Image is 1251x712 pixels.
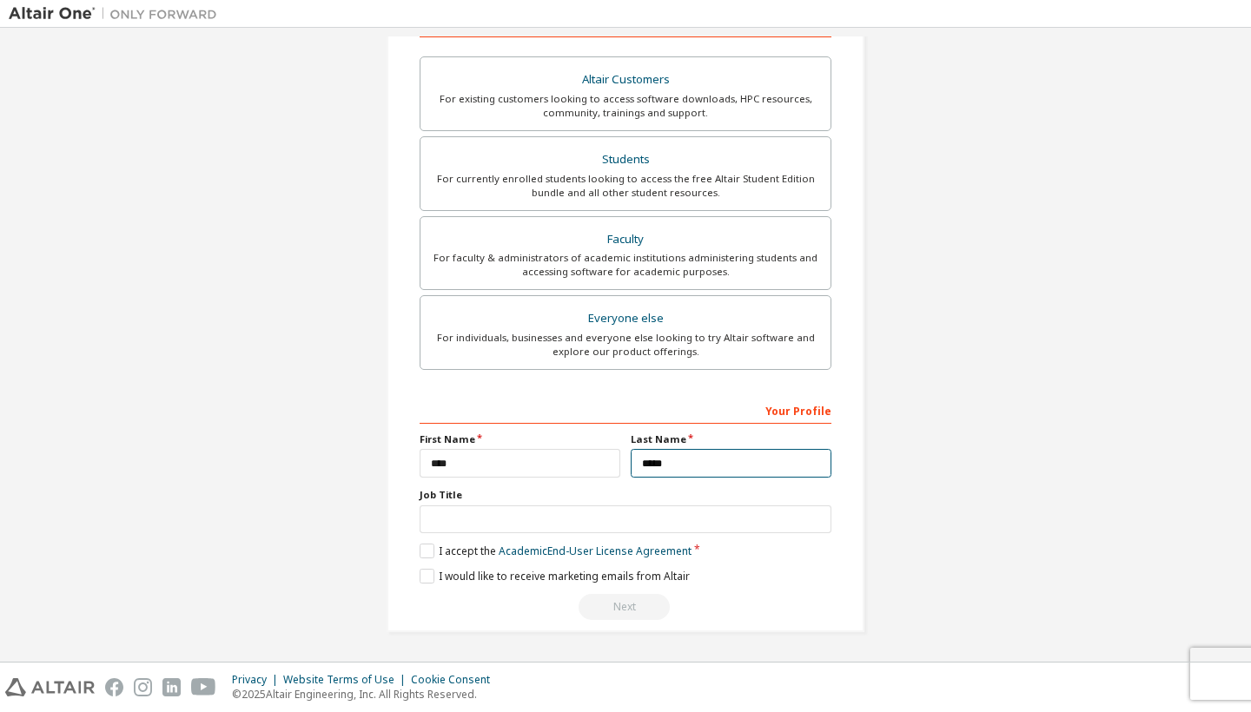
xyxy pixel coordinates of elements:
[431,331,820,359] div: For individuals, businesses and everyone else looking to try Altair software and explore our prod...
[105,678,123,696] img: facebook.svg
[420,569,690,583] label: I would like to receive marketing emails from Altair
[431,68,820,92] div: Altair Customers
[420,594,831,620] div: Read and acccept EULA to continue
[9,5,226,23] img: Altair One
[411,673,500,687] div: Cookie Consent
[134,678,152,696] img: instagram.svg
[631,432,831,446] label: Last Name
[499,544,692,558] a: Academic End-User License Agreement
[420,432,620,446] label: First Name
[191,678,216,696] img: youtube.svg
[232,673,283,687] div: Privacy
[431,92,820,120] div: For existing customers looking to access software downloads, HPC resources, community, trainings ...
[431,251,820,279] div: For faculty & administrators of academic institutions administering students and accessing softwa...
[420,488,831,502] label: Job Title
[162,678,181,696] img: linkedin.svg
[431,172,820,200] div: For currently enrolled students looking to access the free Altair Student Edition bundle and all ...
[232,687,500,702] p: © 2025 Altair Engineering, Inc. All Rights Reserved.
[431,148,820,172] div: Students
[431,227,820,252] div: Faculty
[420,544,692,558] label: I accept the
[431,307,820,331] div: Everyone else
[283,673,411,687] div: Website Terms of Use
[5,678,95,696] img: altair_logo.svg
[420,396,831,424] div: Your Profile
